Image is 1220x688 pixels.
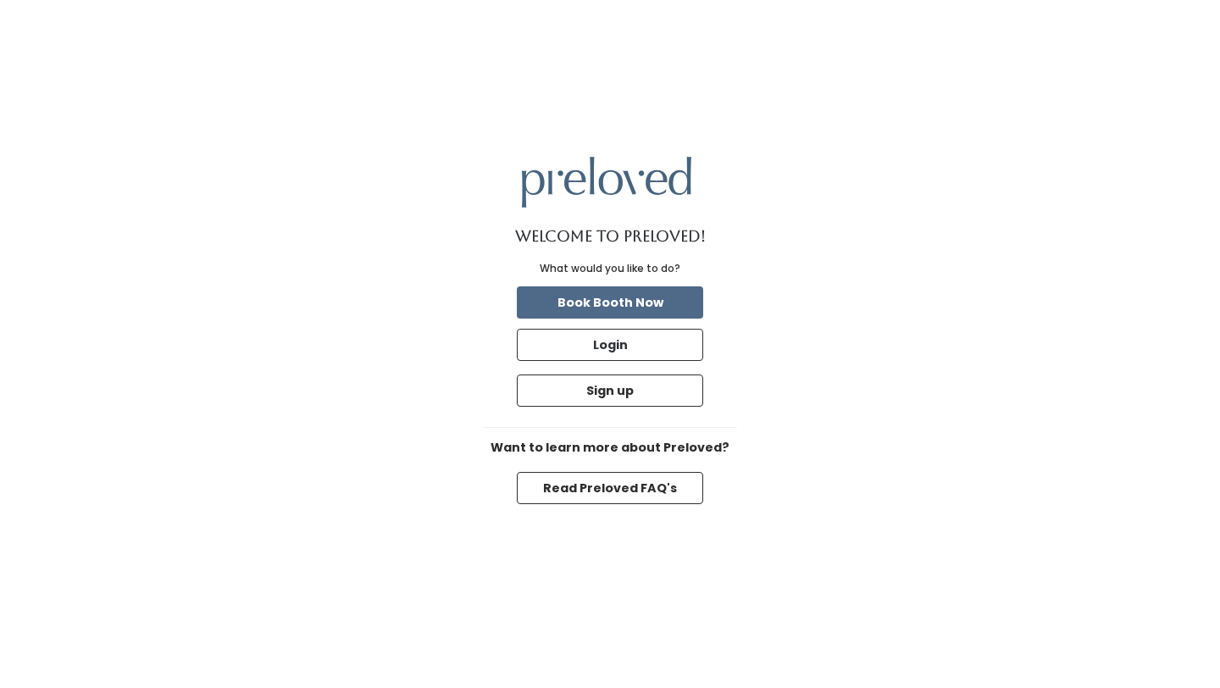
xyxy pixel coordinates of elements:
img: preloved logo [522,157,691,207]
button: Book Booth Now [517,286,703,319]
a: Sign up [513,371,707,410]
a: Login [513,325,707,364]
div: What would you like to do? [540,261,680,276]
button: Sign up [517,375,703,407]
h1: Welcome to Preloved! [515,228,706,245]
h6: Want to learn more about Preloved? [483,441,737,455]
button: Login [517,329,703,361]
button: Read Preloved FAQ's [517,472,703,504]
